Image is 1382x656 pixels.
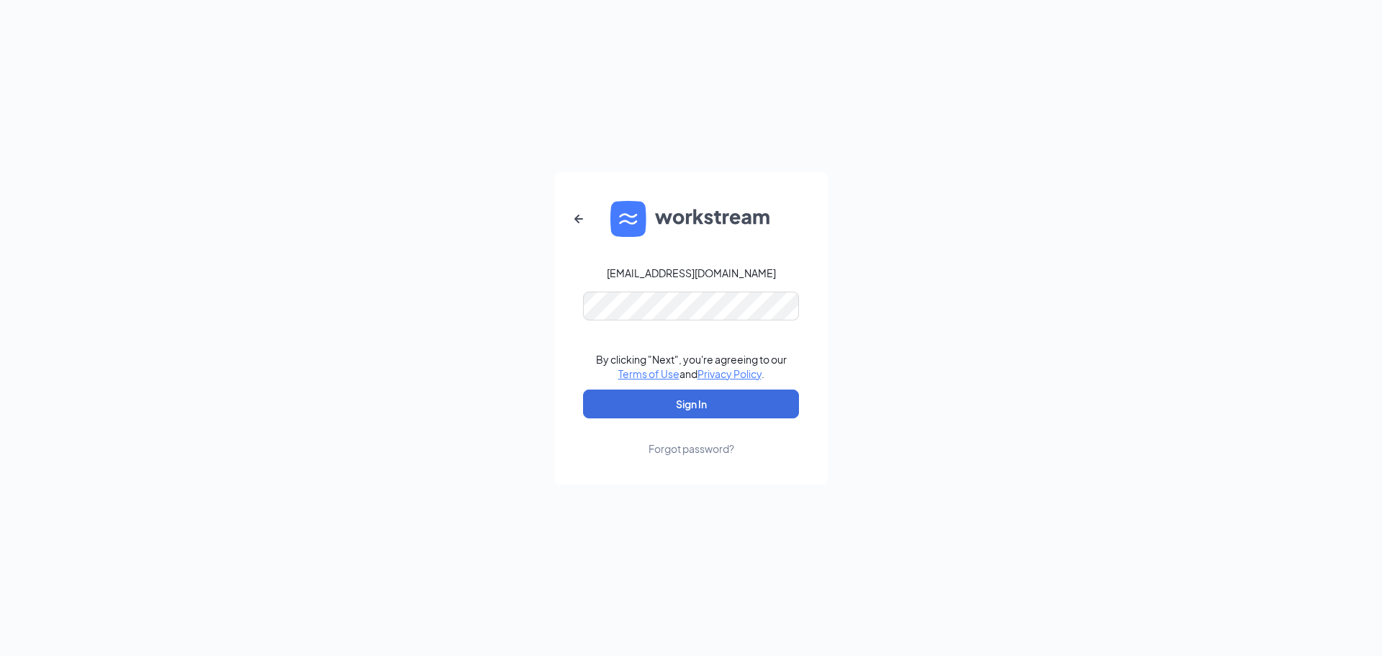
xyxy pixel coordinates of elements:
[618,367,679,380] a: Terms of Use
[607,266,776,280] div: [EMAIL_ADDRESS][DOMAIN_NAME]
[583,390,799,418] button: Sign In
[561,202,596,236] button: ArrowLeftNew
[570,210,587,228] svg: ArrowLeftNew
[697,367,762,380] a: Privacy Policy
[649,441,734,456] div: Forgot password?
[596,352,787,381] div: By clicking "Next", you're agreeing to our and .
[649,418,734,456] a: Forgot password?
[610,201,772,237] img: WS logo and Workstream text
